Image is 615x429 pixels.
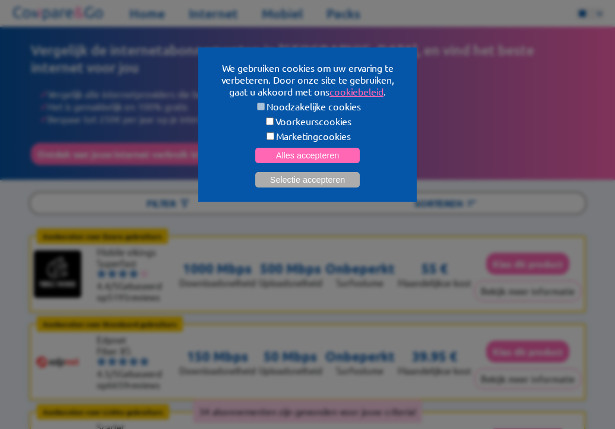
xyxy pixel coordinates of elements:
input: Marketingcookies [267,132,274,140]
button: Alles accepteren [255,148,360,163]
input: Noodzakelijke cookies [257,103,265,110]
button: Selectie accepteren [255,172,360,188]
label: Marketingcookies [213,130,402,142]
a: cookiebeleid [329,85,383,97]
label: Voorkeurscookies [213,115,402,127]
label: Noodzakelijke cookies [213,100,402,112]
input: Voorkeurscookies [266,117,274,125]
p: We gebruiken cookies om uw ervaring te verbeteren. Door onze site te gebruiken, gaat u akkoord me... [213,62,402,97]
